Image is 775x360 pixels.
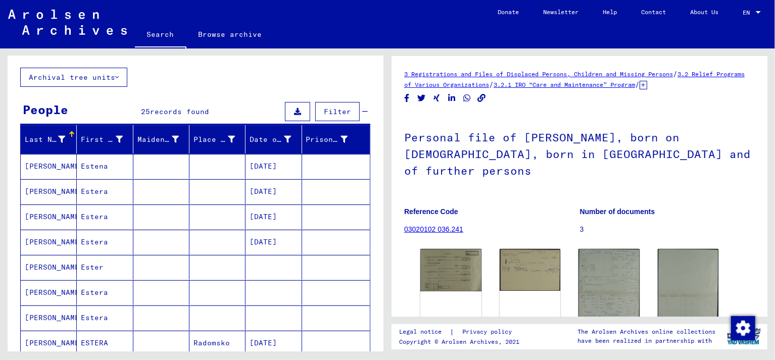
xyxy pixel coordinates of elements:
[673,69,677,78] span: /
[420,249,481,291] img: 001.jpg
[189,331,246,355] mat-cell: Radomsko
[431,92,442,105] button: Share on Xing
[580,224,755,235] p: 3
[21,154,77,179] mat-cell: [PERSON_NAME]
[731,316,755,340] img: Change consent
[21,125,77,153] mat-header-cell: Last Name
[21,331,77,355] mat-cell: [PERSON_NAME]
[500,249,561,291] img: 001.jpg
[246,331,302,355] mat-cell: [DATE]
[250,134,291,145] div: Date of Birth
[20,68,127,87] button: Archival tree units
[77,230,133,254] mat-cell: Estera
[77,331,133,355] mat-cell: ESTERA
[306,131,360,147] div: Prisoner #
[578,327,716,336] p: The Arolsen Archives online collections
[77,154,133,179] mat-cell: Estena
[77,204,133,229] mat-cell: Estera
[141,107,151,116] span: 25
[462,92,472,105] button: Share on WhatsApp
[402,92,412,105] button: Share on Facebook
[23,100,68,119] div: People
[151,107,210,116] span: records found
[400,327,524,337] div: |
[137,131,191,147] div: Maiden Name
[186,22,274,46] a: Browse archive
[416,92,427,105] button: Share on Twitter
[578,249,640,337] img: 001.jpg
[246,204,302,229] mat-cell: [DATE]
[246,125,302,153] mat-header-cell: Date of Birth
[578,336,716,345] p: have been realized in partnership with
[658,249,719,337] img: 002.jpg
[246,230,302,254] mat-cell: [DATE]
[306,134,348,145] div: Prisoner #
[455,327,524,337] a: Privacy policy
[8,10,127,35] img: Arolsen_neg.svg
[193,134,235,145] div: Place of Birth
[193,131,248,147] div: Place of Birth
[21,280,77,305] mat-cell: [PERSON_NAME]
[400,327,450,337] a: Legal notice
[21,230,77,254] mat-cell: [PERSON_NAME]
[137,134,179,145] div: Maiden Name
[743,9,754,16] span: EN
[21,179,77,204] mat-cell: [PERSON_NAME]
[25,134,65,145] div: Last Name
[725,324,763,349] img: yv_logo.png
[489,80,494,89] span: /
[404,114,755,192] h1: Personal file of [PERSON_NAME], born on [DEMOGRAPHIC_DATA], born in [GEOGRAPHIC_DATA] and of furt...
[315,102,360,121] button: Filter
[302,125,370,153] mat-header-cell: Prisoner #
[77,305,133,330] mat-cell: Estera
[135,22,186,48] a: Search
[246,179,302,204] mat-cell: [DATE]
[494,81,635,88] a: 3.2.1 IRO “Care and Maintenance” Program
[189,125,246,153] mat-header-cell: Place of Birth
[77,179,133,204] mat-cell: Estera
[476,92,487,105] button: Copy link
[580,208,655,216] b: Number of documents
[77,125,133,153] mat-header-cell: First Name
[21,255,77,280] mat-cell: [PERSON_NAME]
[77,255,133,280] mat-cell: Ester
[635,80,640,89] span: /
[81,131,135,147] div: First Name
[400,337,524,346] p: Copyright © Arolsen Archives, 2021
[21,305,77,330] mat-cell: [PERSON_NAME]
[404,225,463,233] a: 03020102 036.241
[81,134,122,145] div: First Name
[324,107,351,116] span: Filter
[404,70,673,78] a: 3 Registrations and Files of Displaced Persons, Children and Missing Persons
[133,125,189,153] mat-header-cell: Maiden Name
[447,92,457,105] button: Share on LinkedIn
[77,280,133,305] mat-cell: Estera
[21,204,77,229] mat-cell: [PERSON_NAME]
[404,208,458,216] b: Reference Code
[250,131,304,147] div: Date of Birth
[246,154,302,179] mat-cell: [DATE]
[25,131,78,147] div: Last Name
